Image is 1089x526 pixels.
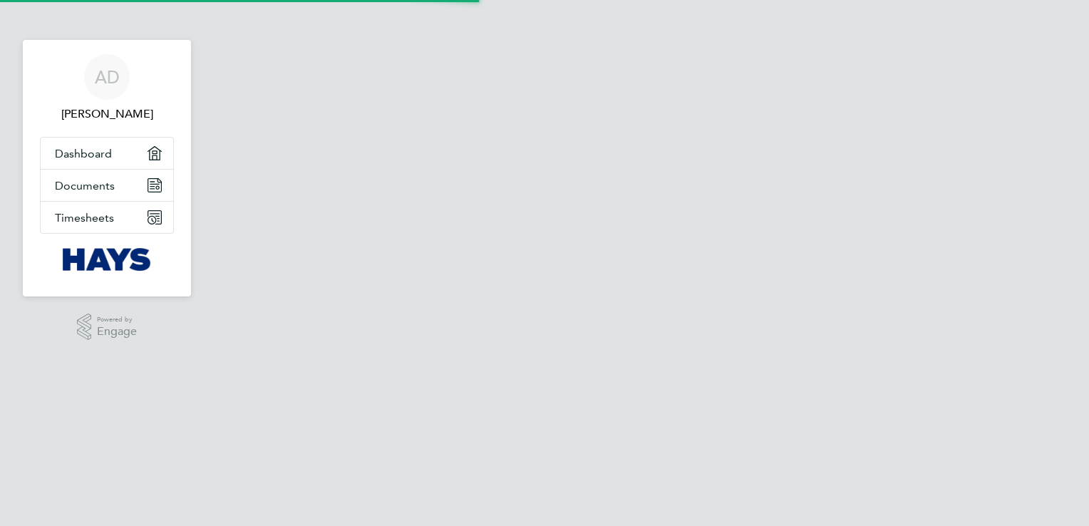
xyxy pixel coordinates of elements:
[95,68,120,86] span: AD
[63,248,152,271] img: hays-logo-retina.png
[40,54,174,123] a: AD[PERSON_NAME]
[55,147,112,160] span: Dashboard
[97,326,137,338] span: Engage
[40,248,174,271] a: Go to home page
[41,170,173,201] a: Documents
[40,105,174,123] span: Aasiya Dudha
[55,211,114,225] span: Timesheets
[77,314,138,341] a: Powered byEngage
[41,138,173,169] a: Dashboard
[97,314,137,326] span: Powered by
[23,40,191,296] nav: Main navigation
[41,202,173,233] a: Timesheets
[55,179,115,192] span: Documents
